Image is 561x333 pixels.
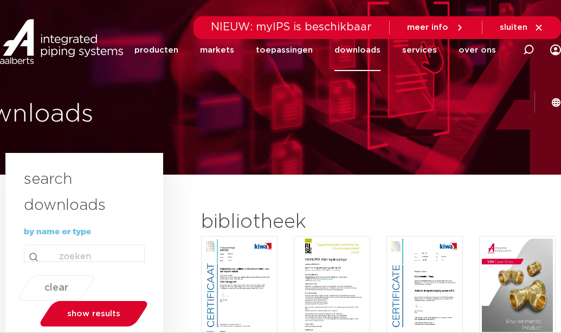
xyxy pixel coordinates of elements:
[402,29,437,71] a: services
[211,22,372,33] span: NIEUW: myIPS is beschikbaar
[24,228,145,236] p: by name or type
[67,310,120,318] span: show results
[459,29,496,71] a: over ons
[201,209,366,235] h2: bibliotheek
[334,29,381,71] a: downloads
[134,29,178,71] a: producten
[134,29,496,71] nav: Menu
[37,301,151,326] a: show results
[407,23,465,33] a: meer info
[200,29,234,71] a: markets
[500,23,544,33] a: sluiten
[407,23,448,31] span: meer info
[256,29,313,71] a: toepassingen
[500,23,527,31] span: sluiten
[24,167,145,219] h3: search downloads
[550,38,561,62] div: my IPS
